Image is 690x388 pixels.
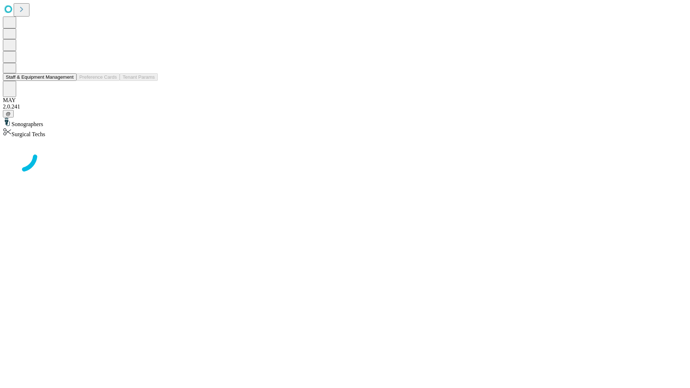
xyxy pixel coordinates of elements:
[3,128,687,138] div: Surgical Techs
[3,73,77,81] button: Staff & Equipment Management
[3,103,687,110] div: 2.0.241
[6,111,11,116] span: @
[3,97,687,103] div: MAY
[120,73,158,81] button: Tenant Params
[3,110,14,117] button: @
[77,73,120,81] button: Preference Cards
[3,117,687,128] div: Sonographers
